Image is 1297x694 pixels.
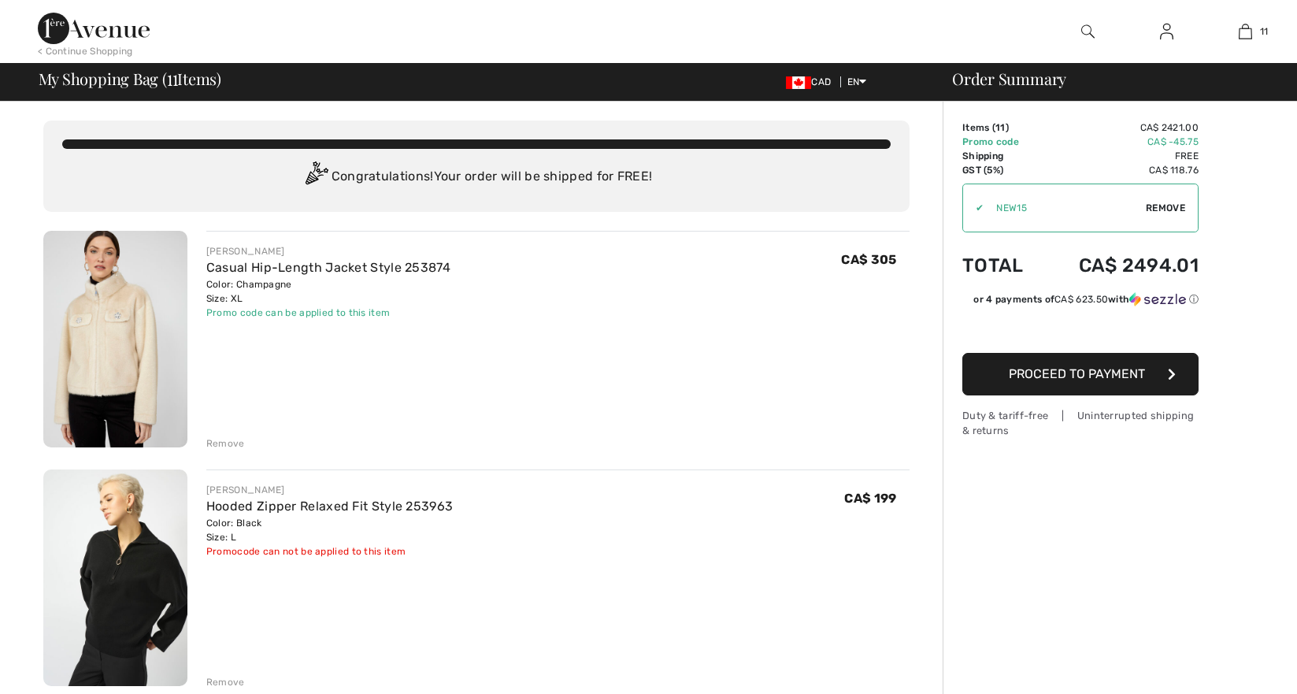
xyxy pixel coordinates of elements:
[206,483,453,497] div: [PERSON_NAME]
[962,408,1199,438] div: Duty & tariff-free | Uninterrupted shipping & returns
[43,469,187,686] img: Hooded Zipper Relaxed Fit Style 253963
[841,252,896,267] span: CA$ 305
[962,163,1042,177] td: GST (5%)
[1042,121,1199,135] td: CA$ 2421.00
[1042,163,1199,177] td: CA$ 118.76
[973,292,1199,306] div: or 4 payments of with
[38,13,150,44] img: 1ère Avenue
[206,499,453,514] a: Hooded Zipper Relaxed Fit Style 253963
[1042,149,1199,163] td: Free
[1260,24,1269,39] span: 11
[206,244,450,258] div: [PERSON_NAME]
[786,76,811,89] img: Canadian Dollar
[62,161,891,193] div: Congratulations! Your order will be shipped for FREE!
[1206,22,1284,41] a: 11
[206,277,450,306] div: Color: Champagne Size: XL
[847,76,867,87] span: EN
[962,353,1199,395] button: Proceed to Payment
[300,161,332,193] img: Congratulation2.svg
[1239,22,1252,41] img: My Bag
[786,76,837,87] span: CAD
[962,312,1199,347] iframe: PayPal-paypal
[43,231,187,447] img: Casual Hip-Length Jacket Style 253874
[962,239,1042,292] td: Total
[167,67,178,87] span: 11
[39,71,222,87] span: My Shopping Bag ( Items)
[206,436,245,451] div: Remove
[38,44,133,58] div: < Continue Shopping
[995,122,1006,133] span: 11
[844,491,896,506] span: CA$ 199
[962,121,1042,135] td: Items ( )
[963,201,984,215] div: ✔
[1160,22,1173,41] img: My Info
[206,544,453,559] div: Promocode can not be applied to this item
[962,135,1042,149] td: Promo code
[206,675,245,689] div: Remove
[206,306,450,320] div: Promo code can be applied to this item
[1147,22,1186,42] a: Sign In
[962,149,1042,163] td: Shipping
[933,71,1288,87] div: Order Summary
[1081,22,1095,41] img: search the website
[1146,201,1185,215] span: Remove
[206,260,450,275] a: Casual Hip-Length Jacket Style 253874
[1042,239,1199,292] td: CA$ 2494.01
[1042,135,1199,149] td: CA$ -45.75
[206,516,453,544] div: Color: Black Size: L
[1002,243,1297,694] iframe: Find more information here
[984,184,1146,232] input: Promo code
[962,292,1199,312] div: or 4 payments ofCA$ 623.50withSezzle Click to learn more about Sezzle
